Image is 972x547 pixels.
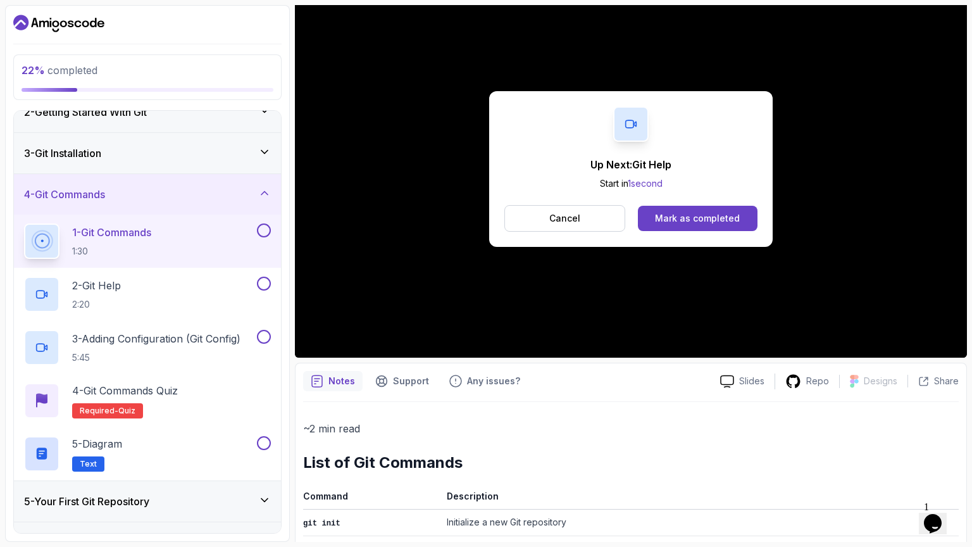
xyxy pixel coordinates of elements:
button: 3-Git Installation [14,133,281,173]
button: Feedback button [442,371,528,391]
button: 2-Getting Started With Git [14,92,281,132]
code: git init [303,519,340,528]
p: 5 - Diagram [72,436,122,451]
span: quiz [118,406,135,416]
button: Share [907,375,959,387]
button: Mark as completed [638,206,757,231]
p: 2:20 [72,298,121,311]
h3: 5 - Your First Git Repository [24,494,149,509]
button: 4-Git Commands [14,174,281,215]
h2: List of Git Commands [303,453,959,473]
p: Notes [328,375,355,387]
p: 5:45 [72,351,240,364]
span: Text [80,459,97,469]
p: 4 - Git Commands Quiz [72,383,178,398]
a: Repo [775,374,839,389]
span: completed [22,64,97,77]
p: Support [393,375,429,387]
span: Required- [80,406,118,416]
p: Any issues? [467,375,520,387]
p: Slides [739,375,764,387]
p: 3 - Adding Configuration (Git Config) [72,331,240,346]
p: Up Next: Git Help [590,157,671,172]
span: 1 second [628,178,663,189]
button: 3-Adding Configuration (Git Config)5:45 [24,330,271,365]
h3: 3 - Git Installation [24,146,101,161]
p: 1:30 [72,245,151,258]
h3: 4 - Git Commands [24,187,105,202]
p: Start in [590,177,671,190]
a: Slides [710,375,775,388]
button: 4-Git Commands QuizRequired-quiz [24,383,271,418]
h3: 2 - Getting Started With Git [24,104,147,120]
button: Cancel [504,205,625,232]
button: Support button [368,371,437,391]
button: 5-Your First Git Repository [14,481,281,522]
button: 2-Git Help2:20 [24,277,271,312]
p: ~2 min read [303,420,959,437]
p: 2 - Git Help [72,278,121,293]
span: 22 % [22,64,45,77]
div: Mark as completed [655,212,740,225]
iframe: chat widget [919,496,959,534]
p: Repo [806,375,829,387]
a: Dashboard [13,13,104,34]
p: Cancel [549,212,580,225]
p: Share [934,375,959,387]
p: 1 - Git Commands [72,225,151,240]
td: Initialize a new Git repository [442,510,959,536]
button: 1-Git Commands1:30 [24,223,271,259]
p: Designs [864,375,897,387]
button: 5-DiagramText [24,436,271,472]
th: Command [303,488,442,510]
th: Description [442,488,959,510]
button: notes button [303,371,363,391]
